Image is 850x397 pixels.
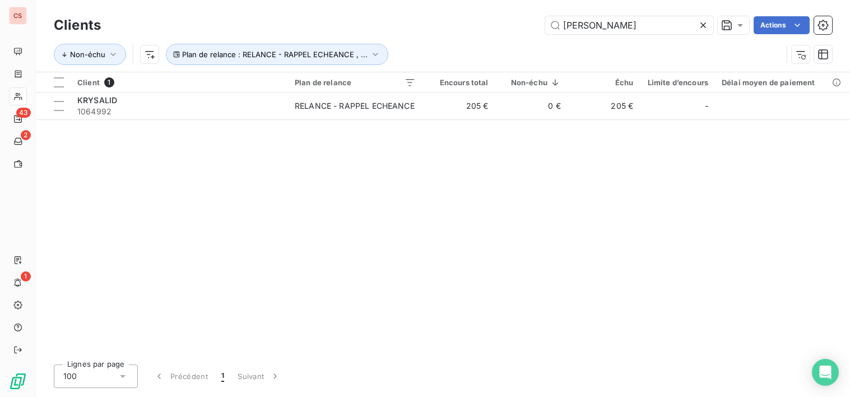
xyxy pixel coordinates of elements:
[502,78,561,87] div: Non-échu
[568,93,640,119] td: 205 €
[63,371,77,382] span: 100
[21,271,31,281] span: 1
[21,130,31,140] span: 2
[104,77,114,87] span: 1
[54,15,101,35] h3: Clients
[16,108,31,118] span: 43
[147,364,215,388] button: Précédent
[422,93,495,119] td: 205 €
[545,16,713,34] input: Rechercher
[70,50,105,59] span: Non-échu
[812,359,839,386] div: Open Intercom Messenger
[77,106,281,117] span: 1064992
[231,364,287,388] button: Suivant
[495,93,568,119] td: 0 €
[77,78,100,87] span: Client
[574,78,633,87] div: Échu
[429,78,488,87] div: Encours total
[221,371,224,382] span: 1
[754,16,810,34] button: Actions
[295,78,416,87] div: Plan de relance
[722,78,843,87] div: Délai moyen de paiement
[9,7,27,25] div: CS
[9,372,27,390] img: Logo LeanPay
[705,100,708,112] span: -
[166,44,388,65] button: Plan de relance : RELANCE - RAPPEL ECHEANCE , ...
[295,100,415,112] div: RELANCE - RAPPEL ECHEANCE
[215,364,231,388] button: 1
[77,95,117,105] span: KRYSALID
[647,78,708,87] div: Limite d’encours
[54,44,126,65] button: Non-échu
[182,50,368,59] span: Plan de relance : RELANCE - RAPPEL ECHEANCE , ...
